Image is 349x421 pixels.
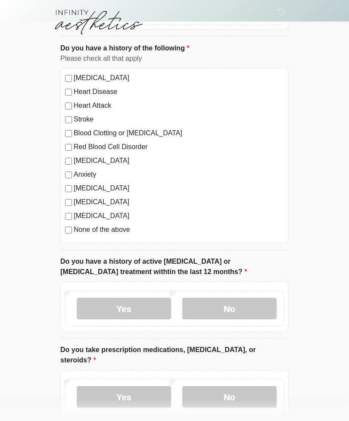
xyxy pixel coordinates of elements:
[65,172,72,178] input: Anxiety
[74,128,284,138] label: Blood Clotting or [MEDICAL_DATA]
[65,130,72,137] input: Blood Clotting or [MEDICAL_DATA]
[52,6,145,37] img: Infinity Aesthetics Logo
[65,75,72,82] input: [MEDICAL_DATA]
[65,103,72,109] input: Heart Attack
[60,53,289,64] div: Please check all that apply
[74,169,284,180] label: Anxiety
[65,89,72,96] input: Heart Disease
[65,227,72,234] input: None of the above
[74,87,284,97] label: Heart Disease
[74,142,284,152] label: Red Blood Cell Disorder
[182,298,277,319] label: No
[60,345,289,365] label: Do you take prescription medications, [MEDICAL_DATA], or steroids?
[65,213,72,220] input: [MEDICAL_DATA]
[74,156,284,166] label: [MEDICAL_DATA]
[182,386,277,408] label: No
[65,116,72,123] input: Stroke
[65,199,72,206] input: [MEDICAL_DATA]
[74,73,284,83] label: [MEDICAL_DATA]
[74,225,284,235] label: None of the above
[74,114,284,125] label: Stroke
[65,144,72,151] input: Red Blood Cell Disorder
[77,386,171,408] label: Yes
[77,298,171,319] label: Yes
[65,185,72,192] input: [MEDICAL_DATA]
[74,211,284,221] label: [MEDICAL_DATA]
[74,183,284,193] label: [MEDICAL_DATA]
[74,197,284,207] label: [MEDICAL_DATA]
[60,256,289,277] label: Do you have a history of active [MEDICAL_DATA] or [MEDICAL_DATA] treatment withtin the last 12 mo...
[65,158,72,165] input: [MEDICAL_DATA]
[74,100,284,111] label: Heart Attack
[60,43,190,53] label: Do you have a history of the following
